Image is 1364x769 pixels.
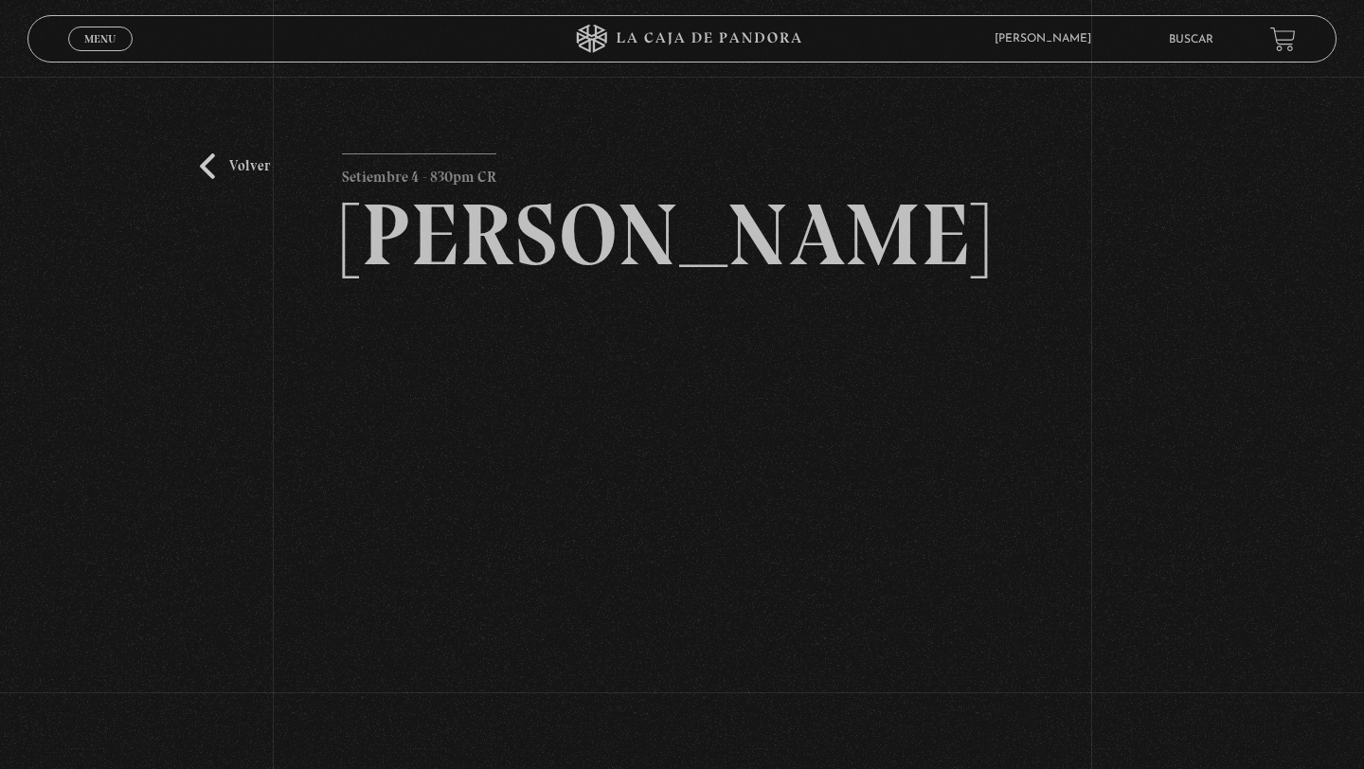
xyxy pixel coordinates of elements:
h2: [PERSON_NAME] [342,191,1023,278]
p: Setiembre 4 - 830pm CR [342,153,496,191]
a: View your shopping cart [1270,27,1296,52]
span: [PERSON_NAME] [985,33,1110,45]
span: Menu [84,33,116,45]
iframe: Dailymotion video player – MARIA GABRIELA PROGRAMA [342,307,1023,689]
span: Cerrar [79,49,123,63]
a: Volver [200,153,270,179]
a: Buscar [1169,34,1213,45]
